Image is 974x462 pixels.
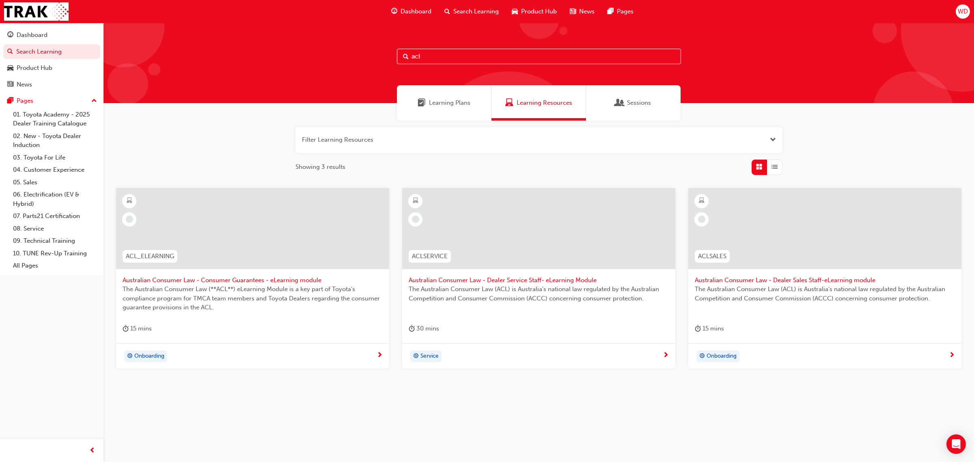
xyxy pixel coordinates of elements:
[391,6,397,17] span: guage-icon
[412,216,419,223] span: learningRecordVerb_NONE-icon
[127,196,132,206] span: learningResourceType_ELEARNING-icon
[663,352,669,359] span: next-icon
[771,162,778,172] span: List
[491,85,586,121] a: Learning ResourcesLearning Resources
[10,108,100,130] a: 01. Toyota Academy - 2025 Dealer Training Catalogue
[707,352,737,361] span: Onboarding
[698,216,705,223] span: learningRecordVerb_NONE-icon
[3,77,100,92] a: News
[17,63,52,73] div: Product Hub
[3,60,100,76] a: Product Hub
[627,98,651,108] span: Sessions
[688,188,961,369] a: ACLSALESAustralian Consumer Law - Dealer Sales Staff-eLearning moduleThe Australian Consumer Law ...
[699,196,705,206] span: learningResourceType_ELEARNING-icon
[10,222,100,235] a: 08. Service
[123,324,129,334] span: duration-icon
[17,30,47,40] div: Dashboard
[770,135,776,145] button: Open the filter
[418,98,426,108] span: Learning Plans
[608,6,614,17] span: pages-icon
[397,49,681,64] input: Search...
[579,7,595,16] span: News
[946,434,966,454] div: Open Intercom Messenger
[586,85,681,121] a: SessionsSessions
[123,285,383,312] span: The Australian Consumer Law (**ACL**) eLearning Module is a key part of Toyota’s compliance progr...
[377,352,383,359] span: next-icon
[116,188,389,369] a: ACL_ELEARNINGAustralian Consumer Law - Consumer Guarantees - eLearning moduleThe Australian Consu...
[3,93,100,108] button: Pages
[295,162,345,172] span: Showing 3 results
[409,285,669,303] span: The Australian Consumer Law (ACL) is Australia's national law regulated by the Australian Competi...
[10,176,100,189] a: 05. Sales
[17,96,33,106] div: Pages
[10,235,100,247] a: 09. Technical Training
[126,252,174,261] span: ACL_ELEARNING
[521,7,557,16] span: Product Hub
[10,130,100,151] a: 02. New - Toyota Dealer Induction
[10,164,100,176] a: 04. Customer Experience
[403,52,409,61] span: Search
[699,351,705,362] span: target-icon
[10,259,100,272] a: All Pages
[505,98,513,108] span: Learning Resources
[7,97,13,105] span: pages-icon
[91,96,97,106] span: up-icon
[3,28,100,43] a: Dashboard
[756,162,762,172] span: Grid
[949,352,955,359] span: next-icon
[617,7,634,16] span: Pages
[127,351,133,362] span: target-icon
[401,7,431,16] span: Dashboard
[126,216,133,223] span: learningRecordVerb_NONE-icon
[89,446,95,456] span: prev-icon
[134,352,164,361] span: Onboarding
[123,324,152,334] div: 15 mins
[601,3,640,20] a: pages-iconPages
[10,188,100,210] a: 06. Electrification (EV & Hybrid)
[956,4,970,19] button: WD
[7,65,13,72] span: car-icon
[695,285,955,303] span: The Australian Consumer Law (ACL) is Australia's national law regulated by the Australian Competi...
[444,6,450,17] span: search-icon
[453,7,499,16] span: Search Learning
[505,3,563,20] a: car-iconProduct Hub
[438,3,505,20] a: search-iconSearch Learning
[409,324,415,334] span: duration-icon
[409,324,439,334] div: 30 mins
[695,276,955,285] span: Australian Consumer Law - Dealer Sales Staff-eLearning module
[4,2,69,21] img: Trak
[10,210,100,222] a: 07. Parts21 Certification
[409,276,669,285] span: Australian Consumer Law - Dealer Service Staff- eLearning Module
[10,151,100,164] a: 03. Toyota For Life
[429,98,470,108] span: Learning Plans
[412,252,448,261] span: ACLSERVICE
[413,196,418,206] span: learningResourceType_ELEARNING-icon
[7,48,13,56] span: search-icon
[512,6,518,17] span: car-icon
[3,26,100,93] button: DashboardSearch LearningProduct HubNews
[420,352,439,361] span: Service
[17,80,32,89] div: News
[517,98,572,108] span: Learning Resources
[695,324,724,334] div: 15 mins
[695,324,701,334] span: duration-icon
[563,3,601,20] a: news-iconNews
[616,98,624,108] span: Sessions
[958,7,968,16] span: WD
[3,44,100,59] a: Search Learning
[10,247,100,260] a: 10. TUNE Rev-Up Training
[385,3,438,20] a: guage-iconDashboard
[7,81,13,89] span: news-icon
[7,32,13,39] span: guage-icon
[402,188,675,369] a: ACLSERVICEAustralian Consumer Law - Dealer Service Staff- eLearning ModuleThe Australian Consumer...
[698,252,726,261] span: ACLSALES
[413,351,419,362] span: target-icon
[570,6,576,17] span: news-icon
[123,276,383,285] span: Australian Consumer Law - Consumer Guarantees - eLearning module
[397,85,491,121] a: Learning PlansLearning Plans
